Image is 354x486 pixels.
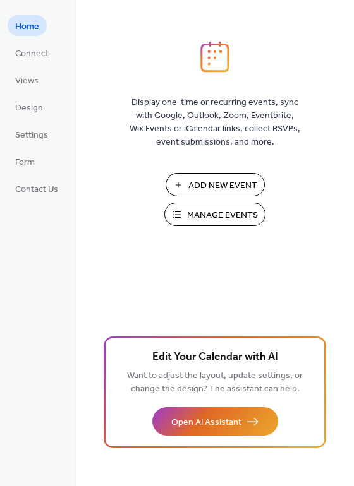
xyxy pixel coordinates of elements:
img: logo_icon.svg [200,41,229,73]
span: Contact Us [15,183,58,196]
button: Manage Events [164,203,265,226]
span: Add New Event [188,179,257,193]
span: Settings [15,129,48,142]
span: Manage Events [187,209,258,222]
a: Form [8,151,42,172]
span: Connect [15,47,49,61]
button: Add New Event [166,173,265,196]
a: Contact Us [8,178,66,199]
a: Home [8,15,47,36]
span: Display one-time or recurring events, sync with Google, Outlook, Zoom, Eventbrite, Wix Events or ... [130,96,300,149]
a: Settings [8,124,56,145]
span: Edit Your Calendar with AI [152,348,278,366]
a: Design [8,97,51,117]
span: Views [15,74,39,88]
span: Open AI Assistant [171,416,241,429]
a: Views [8,69,46,90]
a: Connect [8,42,56,63]
span: Design [15,102,43,115]
span: Want to adjust the layout, update settings, or change the design? The assistant can help. [127,367,303,398]
button: Open AI Assistant [152,407,278,436]
span: Home [15,20,39,33]
span: Form [15,156,35,169]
